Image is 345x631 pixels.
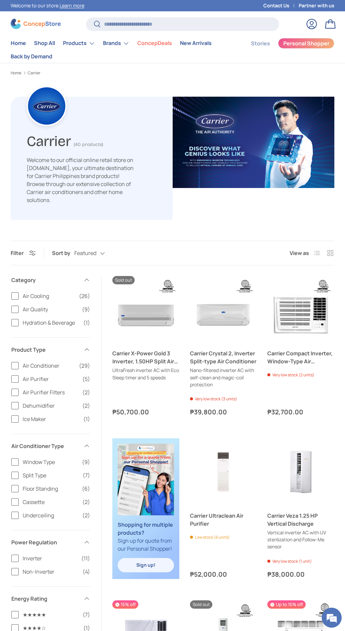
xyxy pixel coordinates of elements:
[74,250,96,256] span: Featured
[283,41,329,46] span: Personal Shopper
[11,442,79,450] span: Air Conditioner Type
[267,438,334,505] img: carrier-veza-window-type-vertical-discharge-aircon-full-front-view-concepstore
[112,276,179,343] a: Carrier X-Power Gold 3 Inverter, 1.50HP Split Air Conditioner
[82,498,90,506] span: (2)
[11,71,21,75] a: Home
[118,521,174,553] p: Sign up for quote from our Personal Shopper!
[267,276,334,343] a: Carrier Compact Inverter, Window-Type Air Conditioner
[82,485,90,493] span: (6)
[11,268,90,292] summary: Category
[11,2,84,9] p: Welcome to our store.
[27,130,71,150] h1: Carrier
[11,37,26,50] a: Home
[23,388,78,396] span: Air Purifier Filters
[28,71,40,75] a: Carrier
[180,37,212,50] a: New Arrivals
[82,305,90,313] span: (9)
[11,434,90,458] summary: Air Conditioner Type
[83,319,90,327] span: (1)
[118,558,174,572] a: Sign up!
[11,346,79,354] span: Product Type
[23,415,79,423] span: Ice Maker
[82,388,90,396] span: (2)
[267,349,334,365] a: Carrier Compact Inverter, Window-Type Air Conditioner
[103,37,129,50] a: Brands
[251,37,270,50] a: Stories
[267,512,334,528] a: Carrier Veza 1.25 HP Vertical Discharge
[278,38,334,49] a: Personal Shopper
[82,402,90,410] span: (2)
[235,37,334,63] nav: Secondary
[11,19,61,29] img: ConcepStore
[74,247,118,259] button: Featured
[23,305,78,313] span: Air Quality
[299,2,334,9] a: Partner with us
[81,554,90,562] span: (11)
[190,349,257,365] a: Carrier Crystal 2, Inverter Split-type Air Conditioner
[23,458,78,466] span: Window Type
[63,37,95,50] a: Products
[23,375,78,383] span: Air Purifier
[23,511,78,519] span: Underceiling
[23,554,77,562] span: Inverter
[79,362,90,370] span: (29)
[137,37,172,50] a: ConcepDeals
[74,142,103,147] span: (40 products)
[11,595,79,603] span: Energy Rating
[59,37,99,50] summary: Products
[23,292,75,300] span: Air Cooling
[23,402,78,410] span: Dehumidifier
[23,485,78,493] span: Floor Standing
[11,530,90,554] summary: Power Regulation
[11,50,52,63] a: Back by Demand
[290,249,309,257] span: View as
[82,511,90,519] span: (2)
[83,568,90,576] span: (4)
[83,611,90,619] span: (7)
[118,521,173,536] strong: Shopping for multiple products?
[52,249,74,257] label: Sort by
[99,37,133,50] summary: Brands
[11,249,24,257] span: Filter
[23,319,79,327] span: Hydration & Beverage
[11,249,36,257] button: Filter
[190,438,257,505] a: Carrier Ultraclean Air Purifier
[23,471,79,479] span: Split Type
[267,438,334,505] a: Carrier Veza 1.25 HP Vertical Discharge
[11,276,79,284] span: Category
[267,600,305,609] span: Up to 15% off
[190,600,212,609] span: Sold out
[112,276,135,284] span: Sold out
[263,2,299,9] a: Contact Us
[11,338,90,362] summary: Product Type
[190,512,257,528] a: Carrier Ultraclean Air Purifier
[79,292,90,300] span: (26)
[190,276,257,343] a: Carrier Crystal 2, Inverter Split-type Air Conditioner
[112,600,138,609] span: 15% off
[23,362,75,370] span: Air Conditioner
[11,70,334,76] nav: Breadcrumbs
[83,415,90,423] span: (1)
[34,37,55,50] a: Shop All
[27,156,135,204] p: Welcome to our official online retail store on [DOMAIN_NAME], your ultimate destination for Carri...
[112,349,179,365] a: Carrier X-Power Gold 3 Inverter, 1.50HP Split Air Conditioner
[11,587,90,611] summary: Energy Rating
[23,498,78,506] span: Cassette
[23,611,79,619] span: ★★★★★
[190,438,257,505] img: carrier-ultraclean-air-purifier-front-view-concepstore
[83,471,90,479] span: (7)
[82,458,90,466] span: (9)
[82,375,90,383] span: (5)
[11,37,235,63] nav: Primary
[60,2,84,9] a: Learn more
[11,538,79,546] span: Power Regulation
[173,97,335,188] img: carrier-banner-image-concepstore
[23,568,79,576] span: Non-Inverter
